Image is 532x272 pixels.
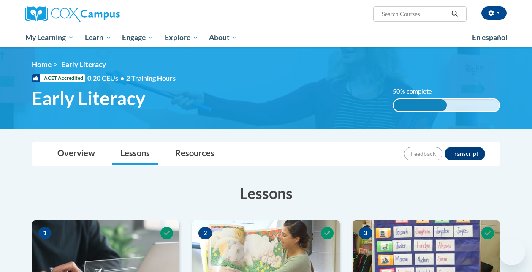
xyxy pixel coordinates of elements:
div: Main menu [19,28,513,47]
a: Cox Campus [25,6,177,22]
a: Engage [117,28,159,47]
a: Lessons [112,143,158,165]
span: 2 Training Hours [126,74,176,82]
a: Explore [159,28,204,47]
span: Engage [122,33,154,43]
a: Learn [79,28,117,47]
span: IACET Accredited [32,74,85,82]
span: My Learning [25,33,74,43]
a: About [204,28,244,47]
div: 50% complete [394,99,447,111]
label: 50% complete [393,87,441,96]
a: Resources [167,143,223,165]
span: 3 [359,227,372,239]
span: 2 [198,227,212,239]
a: My Learning [20,28,79,47]
a: Overview [49,143,103,165]
button: Search [448,9,461,19]
iframe: Button to launch messaging window [498,238,525,265]
span: Early Literacy [32,87,145,109]
button: Feedback [404,147,442,160]
h3: Lessons [32,182,500,204]
span: 0.20 CEUs [87,73,126,83]
button: Account Settings [481,6,507,20]
span: Learn [85,33,111,43]
input: Search Courses [381,9,448,19]
span: • [120,74,124,82]
span: En español [472,33,508,42]
span: Early Literacy [61,60,106,69]
span: Explore [165,33,198,43]
span: About [209,33,238,43]
a: Home [32,60,52,69]
img: Cox Campus [25,6,120,22]
span: 1 [38,227,52,239]
a: En español [467,29,513,46]
button: Transcript [445,147,485,160]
